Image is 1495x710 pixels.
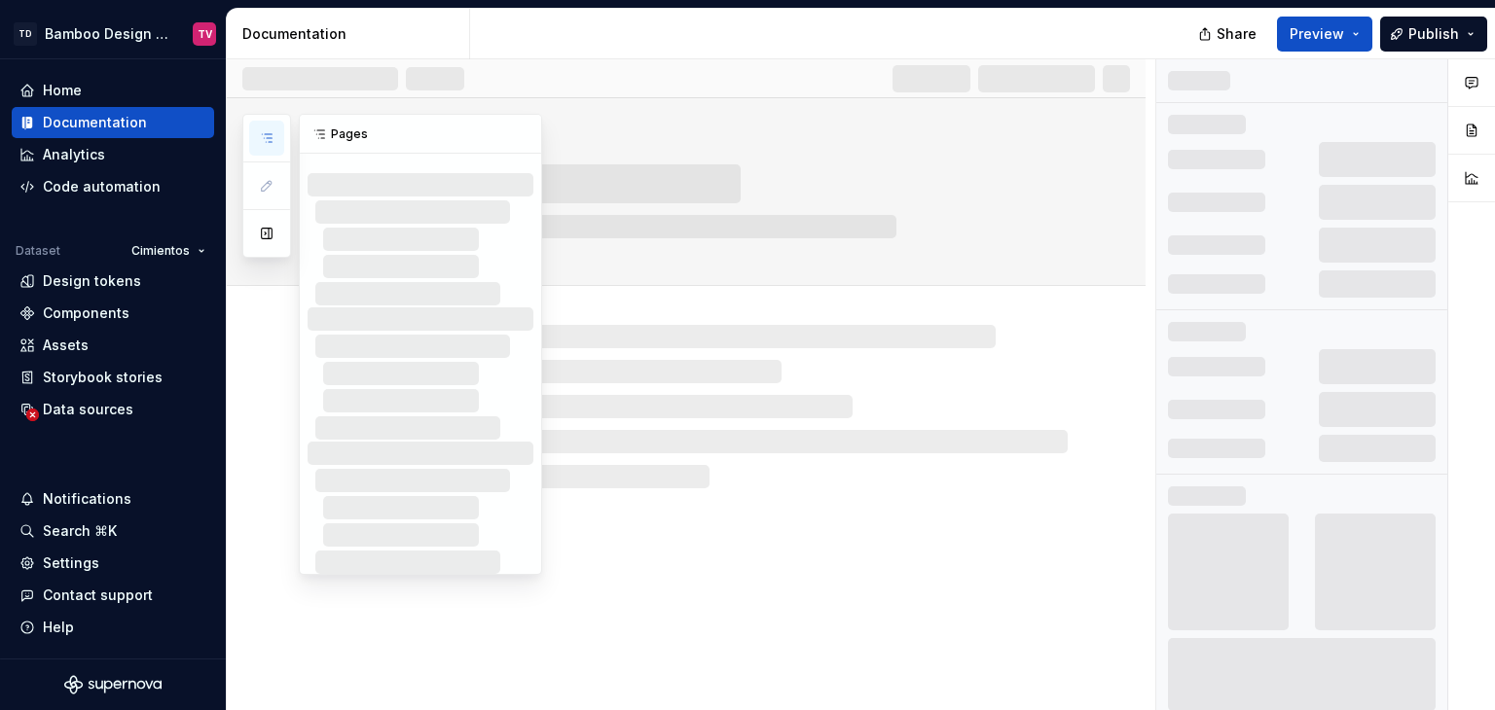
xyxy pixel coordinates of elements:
a: Assets [12,330,214,361]
div: Analytics [43,145,105,164]
button: Share [1188,17,1269,52]
button: Search ⌘K [12,515,214,547]
a: Data sources [12,394,214,425]
div: Bamboo Design System [45,24,169,44]
span: Cimientos [131,243,190,259]
button: Cimientos [123,237,214,265]
div: TD [14,22,37,46]
a: Settings [12,548,214,579]
button: Preview [1277,17,1372,52]
div: Design tokens [43,271,141,291]
a: Code automation [12,171,214,202]
span: Share [1217,24,1257,44]
svg: Supernova Logo [64,675,162,694]
div: Dataset [16,243,60,259]
div: Help [43,618,74,637]
div: Pages [300,115,541,154]
div: Home [43,81,82,100]
button: Help [12,612,214,643]
div: Search ⌘K [43,521,117,541]
div: Notifications [43,489,131,509]
a: Design tokens [12,266,214,297]
a: Components [12,298,214,329]
div: Assets [43,336,89,355]
div: Settings [43,553,99,573]
a: Documentation [12,107,214,138]
span: Publish [1408,24,1459,44]
a: Storybook stories [12,362,214,393]
div: Data sources [43,400,133,419]
button: Notifications [12,483,214,515]
div: TV [198,26,212,42]
a: Analytics [12,139,214,170]
span: Preview [1290,24,1344,44]
div: Contact support [43,586,153,605]
div: Components [43,303,129,323]
a: Home [12,75,214,106]
button: Publish [1380,17,1487,52]
button: Contact support [12,580,214,611]
button: TDBamboo Design SystemTV [4,13,222,54]
div: Documentation [242,24,461,44]
div: Documentation [43,113,147,132]
div: Storybook stories [43,368,163,387]
div: Code automation [43,177,161,196]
